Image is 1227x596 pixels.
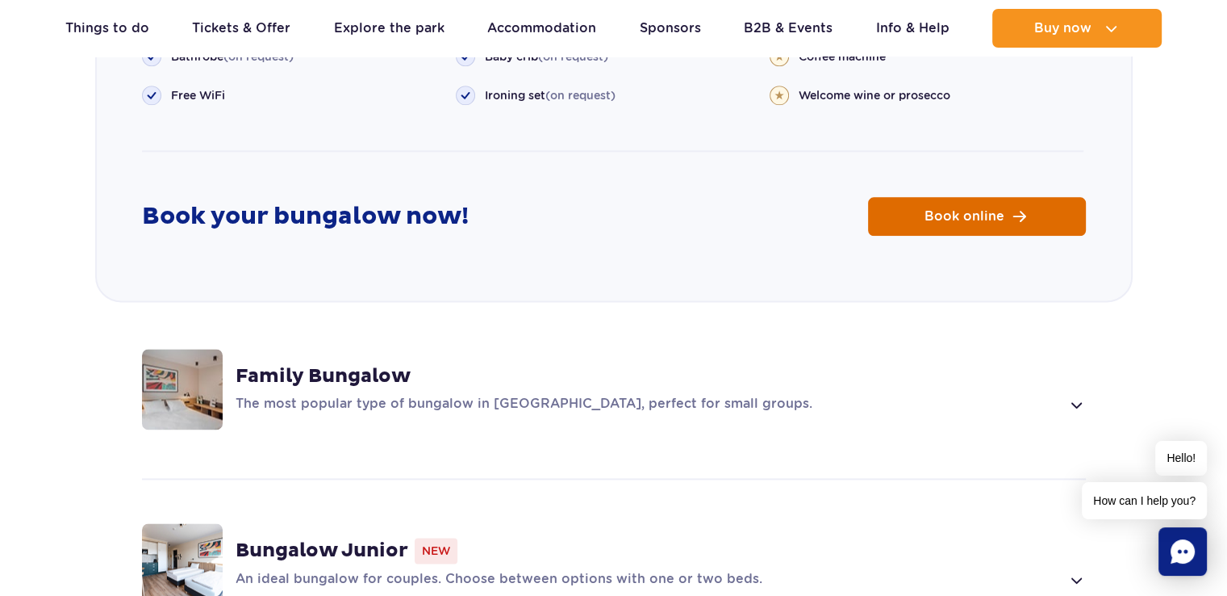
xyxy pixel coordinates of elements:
[236,364,411,388] strong: Family Bungalow
[799,87,950,103] span: Welcome wine or prosecco
[868,197,1086,236] a: Book online
[236,395,1061,414] p: The most popular type of bungalow in [GEOGRAPHIC_DATA], perfect for small groups.
[223,50,294,63] span: (on request)
[1158,527,1207,576] div: Chat
[334,9,444,48] a: Explore the park
[876,9,949,48] a: Info & Help
[485,48,608,65] span: Baby crib
[924,210,1004,223] span: Book online
[538,50,608,63] span: (on request)
[236,539,408,563] strong: Bungalow Junior
[192,9,290,48] a: Tickets & Offer
[640,9,701,48] a: Sponsors
[992,9,1162,48] button: Buy now
[236,570,1061,590] p: An ideal bungalow for couples. Choose between options with one or two beds.
[171,48,294,65] span: Bathrobe
[171,87,225,103] span: Free WiFi
[487,9,596,48] a: Accommodation
[142,201,469,232] strong: Book your bungalow now!
[485,87,616,103] span: Ironing set
[1034,21,1091,36] span: Buy now
[1155,441,1207,476] span: Hello!
[1082,482,1207,519] span: How can I help you?
[744,9,833,48] a: B2B & Events
[799,48,886,65] span: Coffee machine
[545,89,616,102] span: (on request)
[415,538,457,564] span: New
[65,9,149,48] a: Things to do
